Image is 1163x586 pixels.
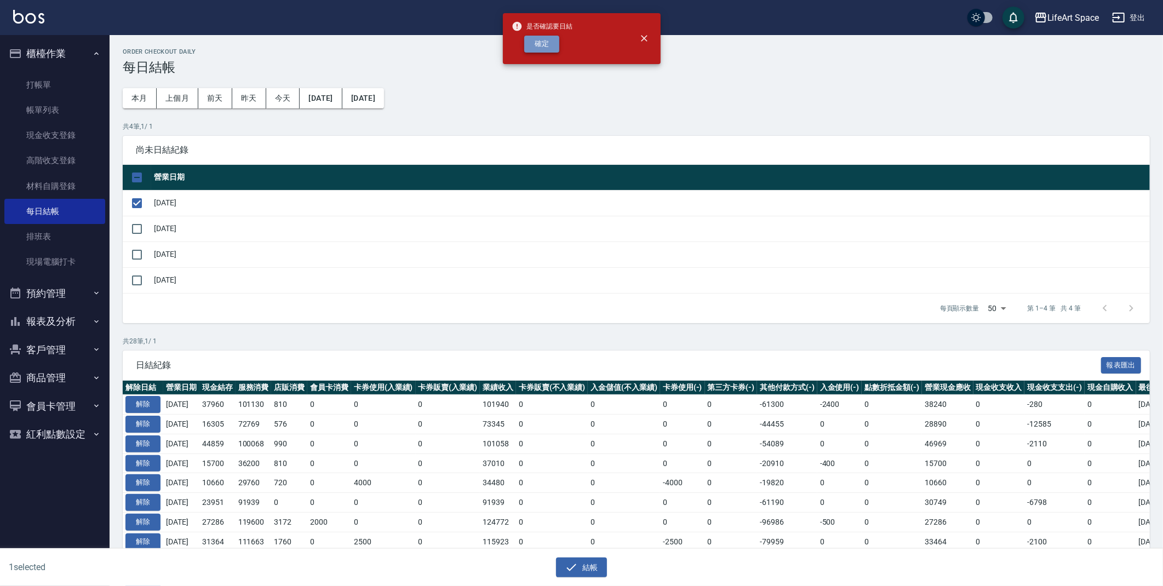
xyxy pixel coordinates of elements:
td: 91939 [480,493,516,513]
td: 0 [660,434,705,453]
th: 營業日期 [151,165,1150,191]
td: 0 [416,453,480,473]
th: 現金自購收入 [1085,381,1136,395]
td: 0 [1024,473,1085,493]
td: 0 [307,434,351,453]
td: 0 [1085,415,1136,434]
td: 576 [271,415,307,434]
td: 10660 [199,473,236,493]
td: 1760 [271,532,307,551]
td: 0 [973,512,1025,532]
td: 0 [351,395,416,415]
td: 0 [351,512,416,532]
button: 預約管理 [4,279,105,308]
td: 0 [1024,512,1085,532]
button: 昨天 [232,88,266,108]
td: 23951 [199,493,236,513]
span: 日結紀錄 [136,360,1101,371]
td: 0 [660,512,705,532]
td: 0 [416,493,480,513]
td: [DATE] [163,512,199,532]
td: [DATE] [151,267,1150,293]
td: 101940 [480,395,516,415]
td: 0 [705,434,758,453]
td: 0 [705,532,758,551]
button: [DATE] [342,88,384,108]
a: 每日結帳 [4,199,105,224]
td: -79959 [757,532,817,551]
td: 3172 [271,512,307,532]
a: 報表匯出 [1101,359,1142,370]
td: 0 [973,532,1025,551]
td: 0 [416,415,480,434]
td: 0 [351,453,416,473]
td: 91939 [236,493,272,513]
td: 115923 [480,532,516,551]
td: 27286 [922,512,973,532]
td: 0 [973,493,1025,513]
button: save [1002,7,1024,28]
td: [DATE] [163,434,199,453]
td: 0 [973,395,1025,415]
td: [DATE] [163,395,199,415]
p: 每頁顯示數量 [940,303,979,313]
td: [DATE] [151,216,1150,242]
div: LifeArt Space [1047,11,1099,25]
td: 0 [862,395,922,415]
td: 46969 [922,434,973,453]
td: -280 [1024,395,1085,415]
td: 73345 [480,415,516,434]
button: 確定 [524,36,559,53]
td: 119600 [236,512,272,532]
span: 尚未日結紀錄 [136,145,1137,156]
td: 0 [416,434,480,453]
th: 店販消費 [271,381,307,395]
td: 0 [588,512,660,532]
td: 0 [862,415,922,434]
td: 0 [416,512,480,532]
td: [DATE] [163,493,199,513]
td: 38240 [922,395,973,415]
td: 101130 [236,395,272,415]
th: 現金收支收入 [973,381,1025,395]
td: -400 [817,453,862,473]
td: -44455 [757,415,817,434]
td: 0 [660,415,705,434]
td: 0 [862,473,922,493]
td: 810 [271,453,307,473]
td: 0 [588,434,660,453]
td: 0 [705,453,758,473]
td: -61190 [757,493,817,513]
img: Logo [13,10,44,24]
td: 72769 [236,415,272,434]
td: -19820 [757,473,817,493]
td: 101058 [480,434,516,453]
th: 服務消費 [236,381,272,395]
th: 卡券販賣(不入業績) [516,381,588,395]
td: 16305 [199,415,236,434]
td: 720 [271,473,307,493]
td: 37960 [199,395,236,415]
td: -500 [817,512,862,532]
td: 0 [1024,453,1085,473]
span: 是否確認要日結 [512,21,573,32]
td: -12585 [1024,415,1085,434]
button: 今天 [266,88,300,108]
th: 入金使用(-) [817,381,862,395]
td: [DATE] [151,242,1150,267]
td: 810 [271,395,307,415]
button: [DATE] [300,88,342,108]
td: 0 [307,532,351,551]
td: 0 [862,453,922,473]
td: 0 [705,512,758,532]
a: 高階收支登錄 [4,148,105,173]
h6: 1 selected [9,560,289,574]
p: 共 4 筆, 1 / 1 [123,122,1150,131]
button: 商品管理 [4,364,105,392]
td: 0 [588,395,660,415]
td: 0 [271,493,307,513]
td: 0 [516,434,588,453]
td: 10660 [922,473,973,493]
td: 2500 [351,532,416,551]
td: -4000 [660,473,705,493]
